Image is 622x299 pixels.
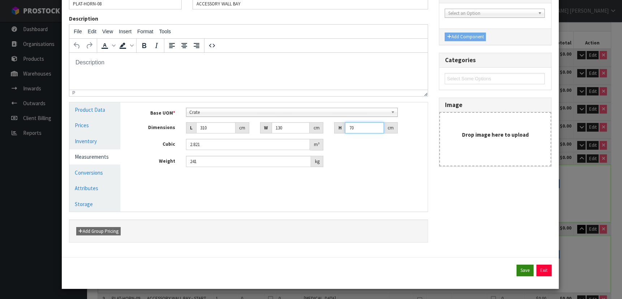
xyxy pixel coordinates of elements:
[99,39,117,52] div: Text color
[264,125,268,131] strong: W
[310,139,323,150] div: m³
[71,39,83,52] button: Undo
[311,156,323,167] div: kg
[178,39,190,52] button: Align center
[196,122,236,133] input: Length
[76,227,121,236] button: Add Group Pricing
[189,108,388,117] span: Crate
[445,57,545,64] h3: Categories
[131,108,181,117] label: Base UOM
[88,29,96,34] span: Edit
[74,29,82,34] span: File
[166,39,178,52] button: Align left
[102,29,113,34] span: View
[137,29,153,34] span: Format
[69,181,120,196] a: Attributes
[462,131,529,138] strong: Drop image here to upload
[236,122,249,134] div: cm
[310,122,323,134] div: cm
[69,102,120,117] a: Product Data
[206,39,218,52] button: Source code
[72,90,75,95] div: p
[422,90,428,96] div: Resize
[517,265,534,276] button: Save
[69,118,120,133] a: Prices
[69,15,98,22] label: Description
[69,165,120,180] a: Conversions
[131,122,181,131] label: Dimensions
[119,29,131,34] span: Insert
[190,125,193,131] strong: L
[190,39,203,52] button: Align right
[159,29,171,34] span: Tools
[272,122,310,133] input: Width
[69,134,120,149] a: Inventory
[69,53,428,90] iframe: Rich Text Area. Press ALT-0 for help.
[338,125,341,131] strong: H
[536,265,552,276] button: Exit
[186,156,311,167] input: Weight
[138,39,150,52] button: Bold
[384,122,398,134] div: cm
[345,122,384,133] input: Height
[69,149,120,164] a: Measurements
[131,139,181,148] label: Cubic
[150,39,163,52] button: Italic
[117,39,135,52] div: Background color
[131,156,181,165] label: Weight
[445,102,545,108] h3: Image
[83,39,95,52] button: Redo
[186,139,310,150] input: Cubic
[69,197,120,212] a: Storage
[445,33,486,41] button: Add Component
[448,9,535,18] span: Select an Option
